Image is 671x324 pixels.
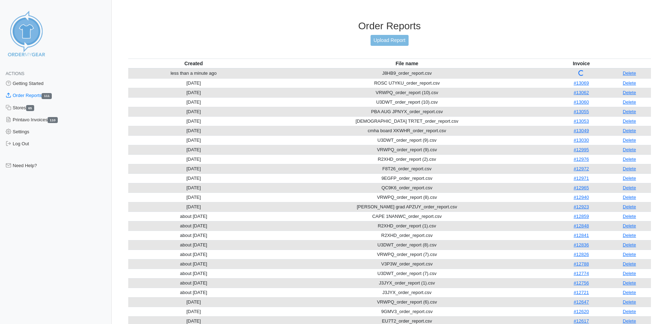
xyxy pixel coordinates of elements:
td: R2XHD_order_report (1).csv [259,221,555,231]
td: PBA AUG JPNYX_order_report.csv [259,107,555,116]
a: Delete [623,223,636,228]
td: about [DATE] [128,231,259,240]
a: Delete [623,261,636,267]
a: #13049 [574,128,589,133]
a: Delete [623,290,636,295]
td: [DATE] [128,202,259,212]
a: #12620 [574,309,589,314]
td: VRWPQ_order_report (7).csv [259,250,555,259]
a: Upload Report [371,35,409,46]
td: about [DATE] [128,288,259,297]
td: VRWPQ_order_report (9).csv [259,145,555,154]
a: Delete [623,147,636,152]
a: #12826 [574,252,589,257]
td: about [DATE] [128,240,259,250]
a: #12617 [574,318,589,324]
td: U3DWT_order_report (8).csv [259,240,555,250]
td: [PERSON_NAME] grad APZUY_order_report.csv [259,202,555,212]
td: [DATE] [128,173,259,183]
th: File name [259,59,555,68]
a: Delete [623,242,636,247]
td: VRWPQ_order_report (8).csv [259,192,555,202]
a: #13069 [574,80,589,86]
a: Delete [623,128,636,133]
td: [DEMOGRAPHIC_DATA] TR7ET_order_report.csv [259,116,555,126]
a: #12976 [574,157,589,162]
td: about [DATE] [128,221,259,231]
td: [DATE] [128,107,259,116]
a: #13060 [574,99,589,105]
td: J8HB9_order_report.csv [259,68,555,79]
td: [DATE] [128,192,259,202]
a: #12923 [574,204,589,209]
a: Delete [623,157,636,162]
td: [DATE] [128,97,259,107]
a: #13030 [574,137,589,143]
a: Delete [623,195,636,200]
a: Delete [623,252,636,257]
a: #12859 [574,214,589,219]
td: about [DATE] [128,269,259,278]
td: 9GMV3_order_report.csv [259,307,555,316]
a: Delete [623,214,636,219]
td: J3JYX_order_report.csv [259,288,555,297]
td: [DATE] [128,145,259,154]
td: [DATE] [128,116,259,126]
td: [DATE] [128,307,259,316]
td: 9EGFP_order_report.csv [259,173,555,183]
a: Delete [623,137,636,143]
h3: Order Reports [128,20,651,32]
a: #12971 [574,176,589,181]
a: #12965 [574,185,589,190]
td: ROSC U7YKU_order_report.csv [259,78,555,88]
th: Invoice [555,59,608,68]
td: less than a minute ago [128,68,259,79]
td: cmha board XKWHR_order_report.csv [259,126,555,135]
a: Delete [623,271,636,276]
a: Delete [623,118,636,124]
a: #12647 [574,299,589,305]
a: Delete [623,280,636,286]
a: #13053 [574,118,589,124]
td: VRWPQ_order_report (6).csv [259,297,555,307]
a: Delete [623,71,636,76]
td: [DATE] [128,297,259,307]
td: U3DWT_order_report (10).csv [259,97,555,107]
td: F8T26_order_report.csv [259,164,555,173]
td: [DATE] [128,164,259,173]
td: R2XHD_order_report (2).csv [259,154,555,164]
span: 111 [42,93,52,99]
a: #12972 [574,166,589,171]
td: J3JYX_order_report (1).csv [259,278,555,288]
td: about [DATE] [128,250,259,259]
a: #12841 [574,233,589,238]
td: V3P3W_order_report.csv [259,259,555,269]
td: [DATE] [128,126,259,135]
a: Delete [623,299,636,305]
a: #12995 [574,147,589,152]
a: Delete [623,233,636,238]
a: Delete [623,80,636,86]
td: CAPE 1NANWC_order_report.csv [259,212,555,221]
td: VRWPQ_order_report (10).csv [259,88,555,97]
a: #12940 [574,195,589,200]
a: #12836 [574,242,589,247]
a: #13055 [574,109,589,114]
span: Actions [6,71,24,76]
td: [DATE] [128,183,259,192]
a: Delete [623,166,636,171]
a: #12774 [574,271,589,276]
span: 110 [48,117,58,123]
span: 65 [26,105,35,111]
a: #12756 [574,280,589,286]
td: QC9K6_order_report.csv [259,183,555,192]
a: Delete [623,204,636,209]
a: #12788 [574,261,589,267]
a: #12721 [574,290,589,295]
td: [DATE] [128,78,259,88]
a: Delete [623,176,636,181]
td: [DATE] [128,154,259,164]
a: Delete [623,90,636,95]
th: Created [128,59,259,68]
td: U3DWT_order_report (7).csv [259,269,555,278]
